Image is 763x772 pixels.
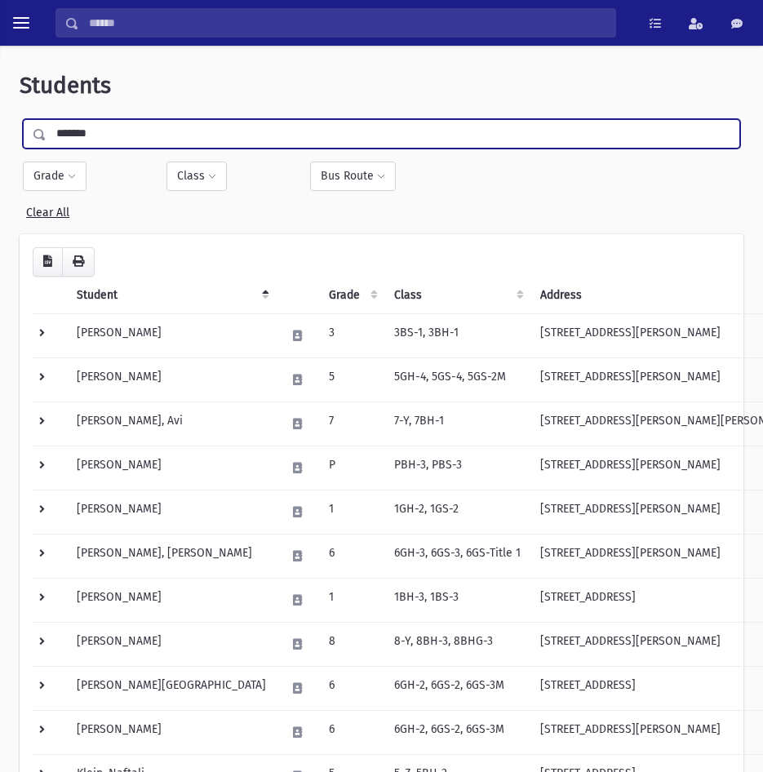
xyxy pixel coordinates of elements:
[67,622,276,666] td: [PERSON_NAME]
[67,313,276,357] td: [PERSON_NAME]
[310,162,396,191] button: Bus Route
[67,446,276,490] td: [PERSON_NAME]
[7,8,36,38] button: toggle menu
[384,710,530,754] td: 6GH-2, 6GS-2, 6GS-3M
[166,162,227,191] button: Class
[384,313,530,357] td: 3BS-1, 3BH-1
[67,534,276,578] td: [PERSON_NAME], [PERSON_NAME]
[67,402,276,446] td: [PERSON_NAME], Avi
[67,277,276,314] th: Student: activate to sort column descending
[319,402,384,446] td: 7
[23,162,87,191] button: Grade
[319,534,384,578] td: 6
[319,622,384,666] td: 8
[384,490,530,534] td: 1GH-2, 1GS-2
[384,446,530,490] td: PBH-3, PBS-3
[384,402,530,446] td: 7-Y, 7BH-1
[67,490,276,534] td: [PERSON_NAME]
[319,277,384,314] th: Grade: activate to sort column ascending
[319,710,384,754] td: 6
[26,199,69,220] a: Clear All
[67,357,276,402] td: [PERSON_NAME]
[319,446,384,490] td: P
[67,666,276,710] td: [PERSON_NAME][GEOGRAPHIC_DATA]
[79,8,615,38] input: Search
[67,710,276,754] td: [PERSON_NAME]
[33,247,63,277] button: CSV
[384,357,530,402] td: 5GH-4, 5GS-4, 5GS-2M
[384,578,530,622] td: 1BH-3, 1BS-3
[20,72,111,99] span: Students
[319,490,384,534] td: 1
[384,622,530,666] td: 8-Y, 8BH-3, 8BHG-3
[67,578,276,622] td: [PERSON_NAME]
[319,666,384,710] td: 6
[319,578,384,622] td: 1
[384,277,530,314] th: Class: activate to sort column ascending
[62,247,95,277] button: Print
[319,313,384,357] td: 3
[384,666,530,710] td: 6GH-2, 6GS-2, 6GS-3M
[384,534,530,578] td: 6GH-3, 6GS-3, 6GS-Title 1
[319,357,384,402] td: 5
